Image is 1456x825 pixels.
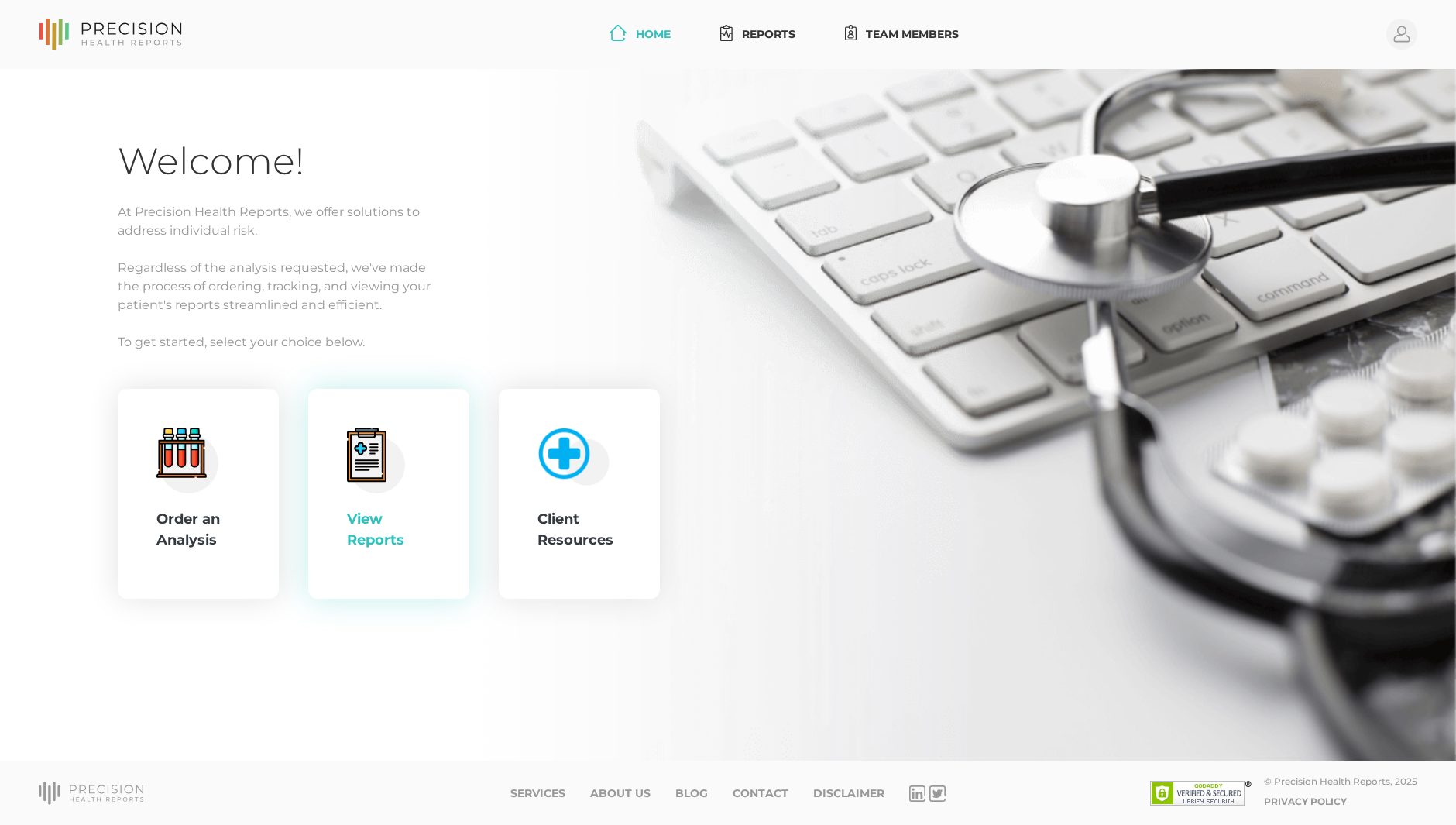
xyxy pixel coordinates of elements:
[118,259,1338,315] p: Regardless of the analysis requested, we've made the process of ordering, tracking, and viewing y...
[531,421,610,486] img: client-resource.c5a3b187.png
[603,20,677,49] a: Home
[1150,781,1252,806] img: SSL site seal - click to verify
[156,509,240,551] div: Order an Analysis
[733,787,788,800] a: Contact
[118,333,1338,352] p: To get started, select your choice below.
[537,509,621,551] div: Client Resources
[675,787,708,800] a: Blog
[118,139,1338,184] h1: Welcome!
[1264,775,1417,787] div: © Precision Health Reports, 2025
[347,509,431,551] div: View Reports
[1264,796,1347,807] a: Privacy Policy
[839,20,966,49] a: Team Members
[118,203,1338,240] p: At Precision Health Reports, we offer solutions to address individual risk.
[590,787,651,800] a: About Us
[714,20,802,49] a: Reports
[813,787,884,800] a: Disclaimer
[510,787,565,800] a: Services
